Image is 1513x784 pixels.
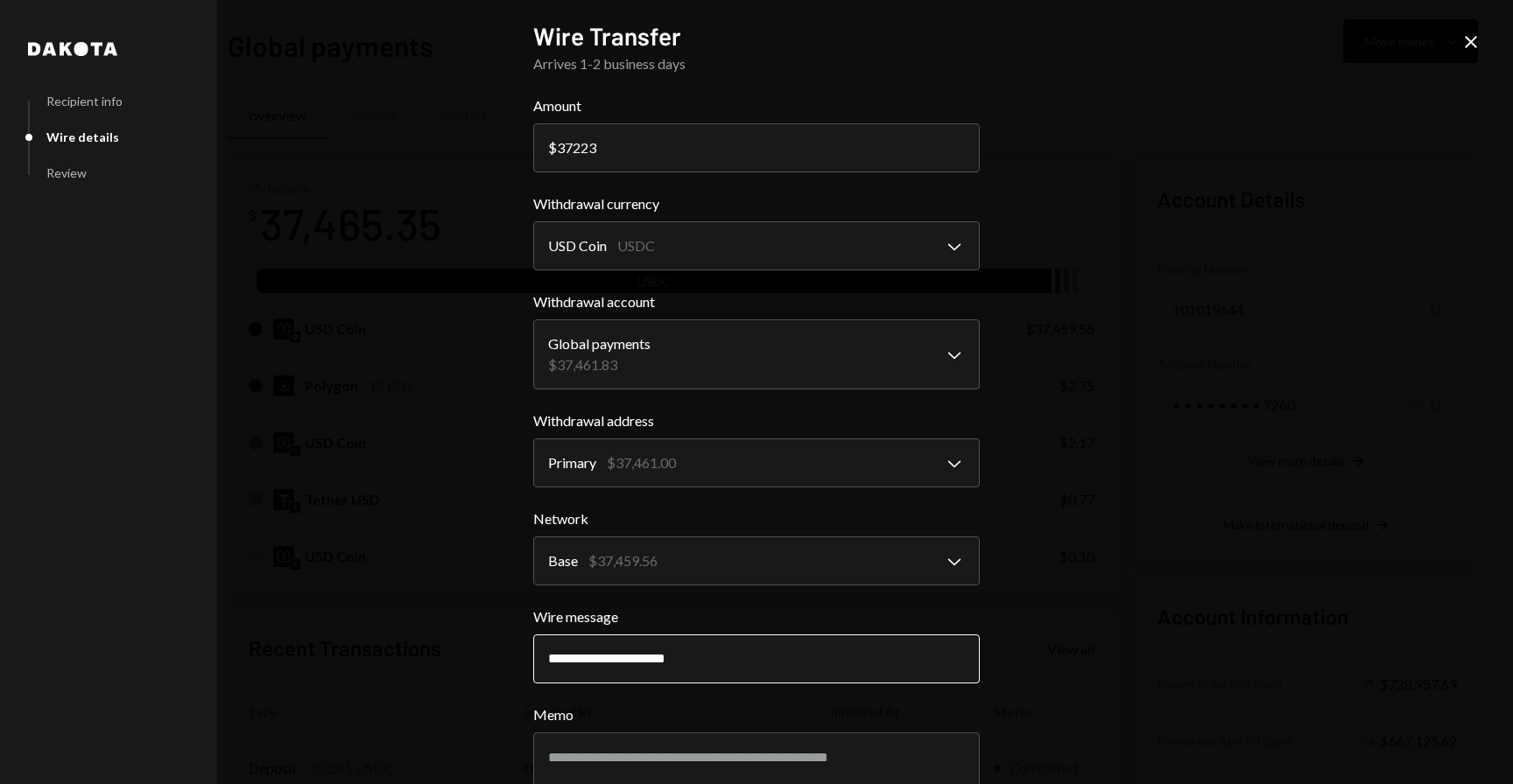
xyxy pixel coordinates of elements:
button: Withdrawal currency [533,221,980,270]
label: Memo [533,704,980,725]
h2: Wire Transfer [533,19,980,53]
label: Wire message [533,606,980,627]
button: Withdrawal account [533,319,980,389]
div: $ [548,139,557,156]
input: 0.00 [533,123,980,172]
button: Network [533,536,980,585]
label: Network [533,508,980,529]
button: Withdrawal address [533,438,980,487]
div: Recipient info [46,94,123,108]
label: Amount [533,95,980,116]
label: Withdrawal currency [533,193,980,214]
div: $37,461.00 [607,452,676,473]
div: Arrives 1-2 business days [533,53,980,74]
label: Withdrawal account [533,291,980,312]
div: Wire details [46,129,119,144]
div: $37,459.56 [588,550,658,571]
label: Withdrawal address [533,410,980,431]
div: Review [46,165,87,180]
div: USDC [617,235,655,256]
